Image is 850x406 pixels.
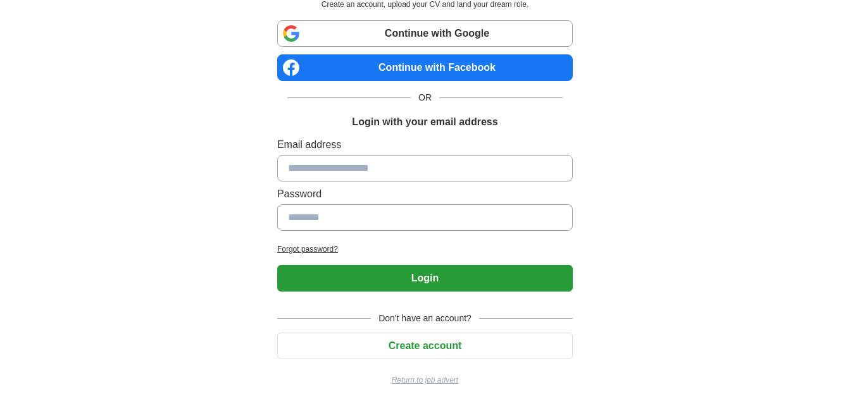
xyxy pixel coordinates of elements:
[277,265,573,292] button: Login
[277,20,573,47] a: Continue with Google
[277,187,573,202] label: Password
[277,137,573,152] label: Email address
[277,333,573,359] button: Create account
[352,114,497,130] h1: Login with your email address
[277,374,573,386] a: Return to job advert
[277,340,573,351] a: Create account
[277,243,573,255] a: Forgot password?
[371,312,479,325] span: Don't have an account?
[277,54,573,81] a: Continue with Facebook
[411,91,439,104] span: OR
